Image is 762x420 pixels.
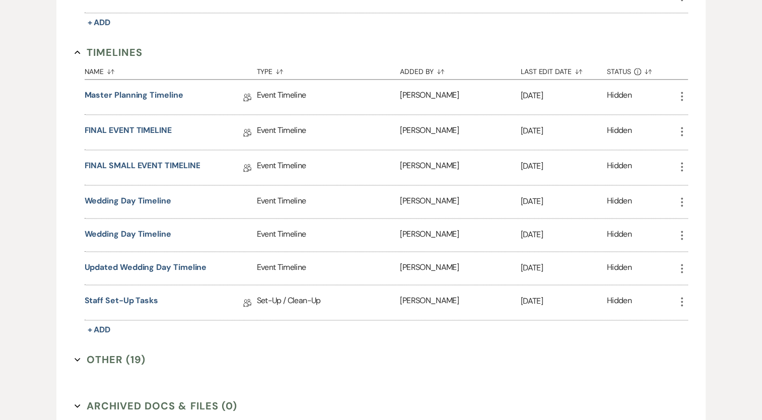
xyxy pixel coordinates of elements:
[607,195,632,208] div: Hidden
[75,398,237,413] button: Archived Docs & Files (0)
[75,352,146,367] button: Other (19)
[85,261,207,273] button: Updated Wedding Day Timeline
[85,60,257,79] button: Name
[400,60,520,79] button: Added By
[521,295,607,308] p: [DATE]
[85,160,200,175] a: FINAL SMALL EVENT TIMELINE
[75,45,143,60] button: Timelines
[521,195,607,208] p: [DATE]
[85,323,114,337] button: + Add
[256,252,400,285] div: Event Timeline
[607,160,632,175] div: Hidden
[256,80,400,114] div: Event Timeline
[85,295,159,310] a: Staff Set-Up Tasks
[256,219,400,251] div: Event Timeline
[88,324,111,335] span: + Add
[85,89,183,105] a: Master Planning Timeline
[521,261,607,274] p: [DATE]
[256,285,400,320] div: Set-Up / Clean-Up
[607,60,676,79] button: Status
[521,228,607,241] p: [DATE]
[521,124,607,137] p: [DATE]
[256,115,400,150] div: Event Timeline
[607,228,632,242] div: Hidden
[521,160,607,173] p: [DATE]
[400,185,520,218] div: [PERSON_NAME]
[607,261,632,275] div: Hidden
[607,124,632,140] div: Hidden
[256,60,400,79] button: Type
[85,124,172,140] a: FINAL EVENT TIMELINE
[400,150,520,185] div: [PERSON_NAME]
[400,252,520,285] div: [PERSON_NAME]
[85,195,171,207] button: Wedding Day Timeline
[256,185,400,218] div: Event Timeline
[521,60,607,79] button: Last Edit Date
[400,219,520,251] div: [PERSON_NAME]
[607,68,631,75] span: Status
[85,228,171,240] button: Wedding Day Timeline
[400,115,520,150] div: [PERSON_NAME]
[607,295,632,310] div: Hidden
[400,80,520,114] div: [PERSON_NAME]
[521,89,607,102] p: [DATE]
[256,150,400,185] div: Event Timeline
[88,17,111,28] span: + Add
[400,285,520,320] div: [PERSON_NAME]
[607,89,632,105] div: Hidden
[85,16,114,30] button: + Add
